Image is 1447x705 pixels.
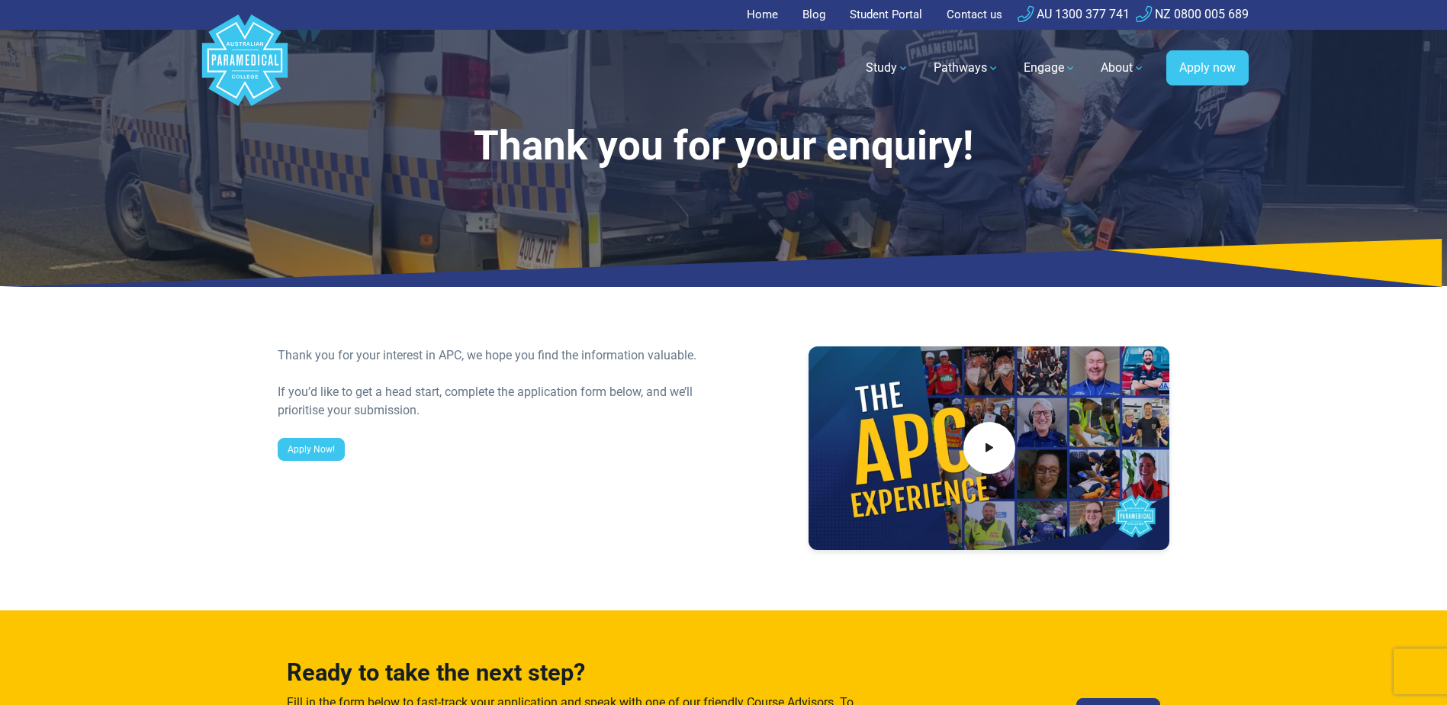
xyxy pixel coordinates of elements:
div: Thank you for your interest in APC, we hope you find the information valuable. [278,346,715,365]
a: Engage [1015,47,1085,89]
a: About [1092,47,1154,89]
a: Apply now [1166,50,1249,85]
a: Study [857,47,918,89]
a: NZ 0800 005 689 [1136,7,1249,21]
a: AU 1300 377 741 [1018,7,1130,21]
h1: Thank you for your enquiry! [278,122,1170,170]
a: Pathways [924,47,1008,89]
a: Australian Paramedical College [199,30,291,107]
a: Apply Now! [278,438,345,461]
h3: Ready to take the next step? [287,659,863,687]
div: If you’d like to get a head start, complete the application form below, and we’ll prioritise your... [278,383,715,420]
